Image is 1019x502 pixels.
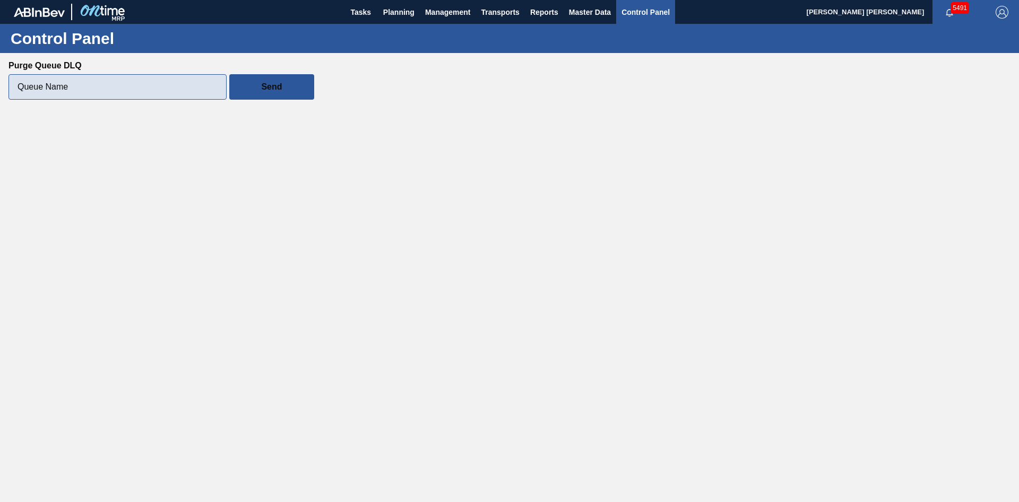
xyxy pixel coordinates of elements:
[425,6,471,19] span: Management
[569,6,611,19] span: Master Data
[951,2,969,14] span: 5491
[481,6,520,19] span: Transports
[14,7,65,17] img: TNhmsLtSVTkK8tSr43FrP2fwEKptu5GPRR3wAAAABJRU5ErkJggg==
[932,5,966,20] button: Notifications
[621,6,670,19] span: Control Panel
[996,6,1008,19] img: Logout
[11,32,199,45] h1: Control Panel
[530,6,558,19] span: Reports
[229,74,314,100] clb-button: Send
[349,6,373,19] span: Tasks
[383,6,414,19] span: Planning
